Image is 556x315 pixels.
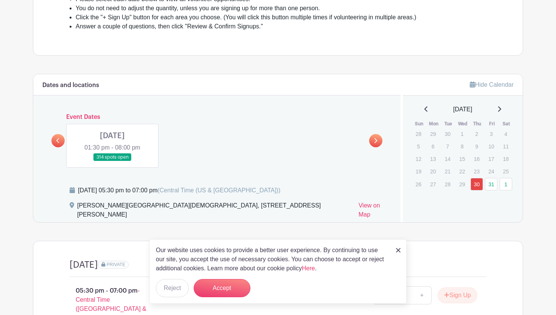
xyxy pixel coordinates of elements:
[426,120,441,128] th: Mon
[76,13,486,22] li: Click the "+ Sign Up" button for each area you choose. (You will click this button multiple times...
[455,120,470,128] th: Wed
[470,120,485,128] th: Thu
[456,140,468,152] p: 8
[76,4,486,13] li: You do not need to adjust the quantity, unless you are signing up for more than one person.
[78,186,280,195] div: [DATE] 05:30 pm to 07:00 pm
[42,82,99,89] h6: Dates and locations
[471,178,483,190] a: 30
[427,140,439,152] p: 6
[427,178,439,190] p: 27
[412,178,425,190] p: 26
[485,153,497,165] p: 17
[156,246,388,273] p: Our website uses cookies to provide a better user experience. By continuing to use our site, you ...
[471,140,483,152] p: 9
[413,286,432,304] a: +
[500,178,512,190] a: 1
[70,259,98,270] h4: [DATE]
[500,128,512,140] p: 4
[471,165,483,177] p: 23
[359,201,391,222] a: View on Map
[485,165,497,177] p: 24
[499,120,514,128] th: Sat
[441,153,454,165] p: 14
[302,265,315,271] a: Here
[396,248,401,253] img: close_button-5f87c8562297e5c2d7936805f587ecaba9071eb48480494691a3f1689db116b3.svg
[412,128,425,140] p: 28
[471,153,483,165] p: 16
[453,105,472,114] span: [DATE]
[412,120,427,128] th: Sun
[500,165,512,177] p: 25
[456,128,468,140] p: 1
[194,279,250,297] button: Accept
[441,178,454,190] p: 28
[456,153,468,165] p: 15
[65,114,369,121] h6: Event Dates
[438,287,477,303] button: Sign Up
[500,153,512,165] p: 18
[471,128,483,140] p: 2
[470,81,514,88] a: Hide Calendar
[427,165,439,177] p: 20
[456,165,468,177] p: 22
[456,178,468,190] p: 29
[485,140,497,152] p: 10
[485,178,497,190] a: 31
[441,165,454,177] p: 21
[412,140,425,152] p: 5
[427,128,439,140] p: 29
[427,153,439,165] p: 13
[156,279,189,297] button: Reject
[157,187,280,193] span: (Central Time (US & [GEOGRAPHIC_DATA]))
[412,153,425,165] p: 12
[485,128,497,140] p: 3
[441,140,454,152] p: 7
[412,165,425,177] p: 19
[76,22,486,31] li: Answer a couple of questions, then click "Review & Confirm Signups."
[107,262,126,267] span: PRIVATE
[77,201,353,222] div: [PERSON_NAME][GEOGRAPHIC_DATA][DEMOGRAPHIC_DATA], [STREET_ADDRESS][PERSON_NAME]
[485,120,499,128] th: Fri
[500,140,512,152] p: 11
[441,120,456,128] th: Tue
[441,128,454,140] p: 30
